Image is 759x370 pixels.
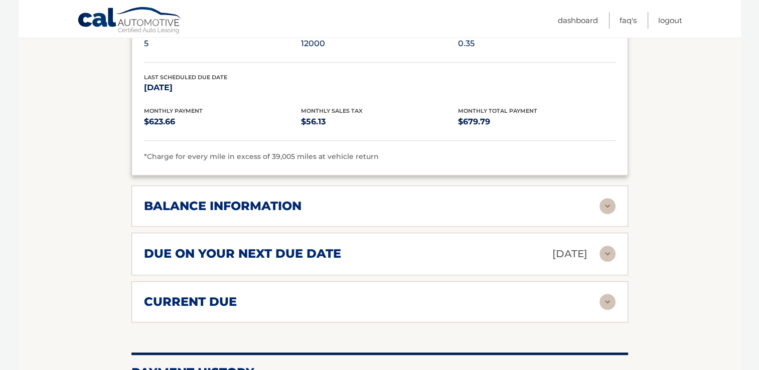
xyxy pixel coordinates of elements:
span: Monthly Sales Tax [301,107,363,114]
a: Dashboard [558,12,598,29]
p: 0.35 [458,37,615,51]
img: accordion-rest.svg [599,294,616,310]
p: 12000 [301,37,458,51]
h2: current due [144,294,237,309]
p: $679.79 [458,115,615,129]
a: Logout [658,12,682,29]
span: *Charge for every mile in excess of 39,005 miles at vehicle return [144,152,379,161]
h2: due on your next due date [144,246,341,261]
img: accordion-rest.svg [599,198,616,214]
span: Last Scheduled Due Date [144,74,227,81]
p: $623.66 [144,115,301,129]
span: Monthly Total Payment [458,107,537,114]
img: accordion-rest.svg [599,246,616,262]
span: Monthly Payment [144,107,203,114]
a: FAQ's [620,12,637,29]
p: [DATE] [552,245,587,263]
a: Cal Automotive [77,7,183,36]
h2: balance information [144,199,301,214]
p: $56.13 [301,115,458,129]
p: 5 [144,37,301,51]
p: [DATE] [144,81,301,95]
